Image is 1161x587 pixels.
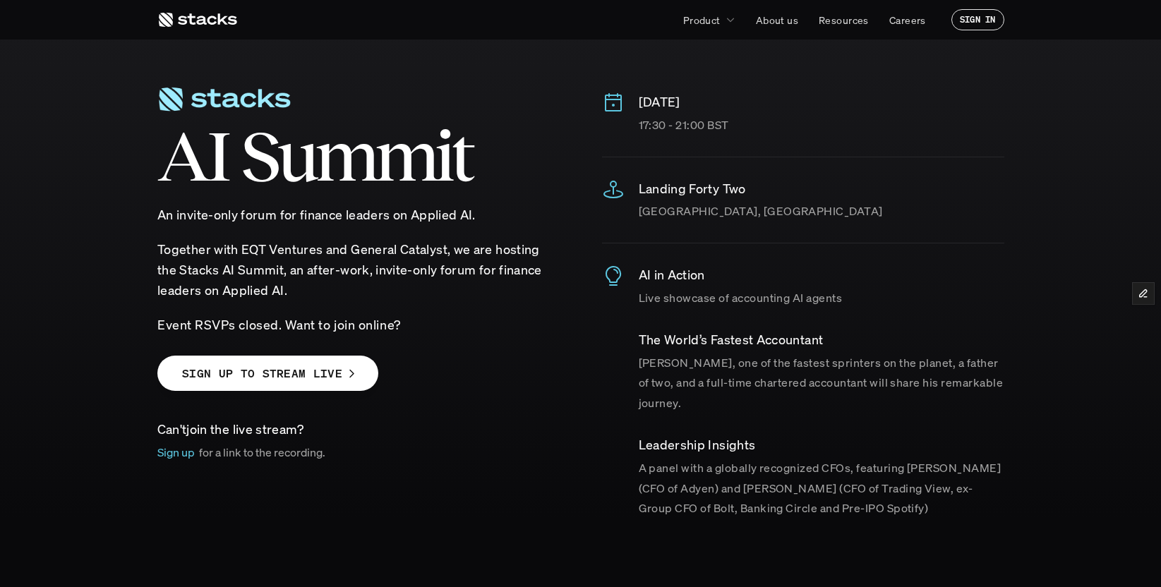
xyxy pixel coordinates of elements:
[1133,283,1154,304] button: Edit Framer Content
[277,124,315,188] span: u
[810,7,877,32] a: Resources
[819,13,869,28] p: Resources
[157,315,560,335] p: Event RSVPs closed. Want to join online?
[951,9,1004,30] a: SIGN IN
[639,329,1004,350] p: ​The World’s Fastest Accountant
[639,435,1004,455] p: ​Leadership Insights
[207,124,228,188] span: I
[451,124,471,188] span: t
[747,7,807,32] a: About us
[240,124,277,188] span: S
[435,124,451,188] span: i
[199,442,325,463] p: for a link to the recording.
[756,13,798,28] p: About us
[683,13,721,28] p: Product
[639,458,1004,519] p: A panel with a globally recognized CFOs, featuring [PERSON_NAME] (CFO of Adyen) and [PERSON_NAME]...
[182,363,342,384] p: SIGN UP TO STREAM LIVE
[157,124,207,188] span: A
[639,92,1004,112] p: [DATE]
[157,442,195,463] p: Sign up
[375,124,435,188] span: m
[157,419,560,440] p: join the live stream?
[639,178,1004,199] p: Landing Forty Two
[881,7,934,32] a: Careers
[315,124,375,188] span: m
[639,115,1004,135] p: 17:30 - 21:00 BST
[639,288,1004,308] p: Live showcase of accounting AI agents
[639,353,1004,413] p: [PERSON_NAME], one of the fastest sprinters on the planet, a father of two, and a full-time chart...
[157,205,560,225] p: An invite-only forum for finance leaders on Applied AI.
[960,15,996,25] p: SIGN IN
[889,13,926,28] p: Careers
[639,265,1004,285] p: AI in Action
[157,239,560,300] p: ​Together with EQT Ventures and General Catalyst, we are hosting the Stacks AI Summit, an after-w...
[639,201,1004,222] p: [GEOGRAPHIC_DATA], [GEOGRAPHIC_DATA]
[157,420,187,437] span: Can't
